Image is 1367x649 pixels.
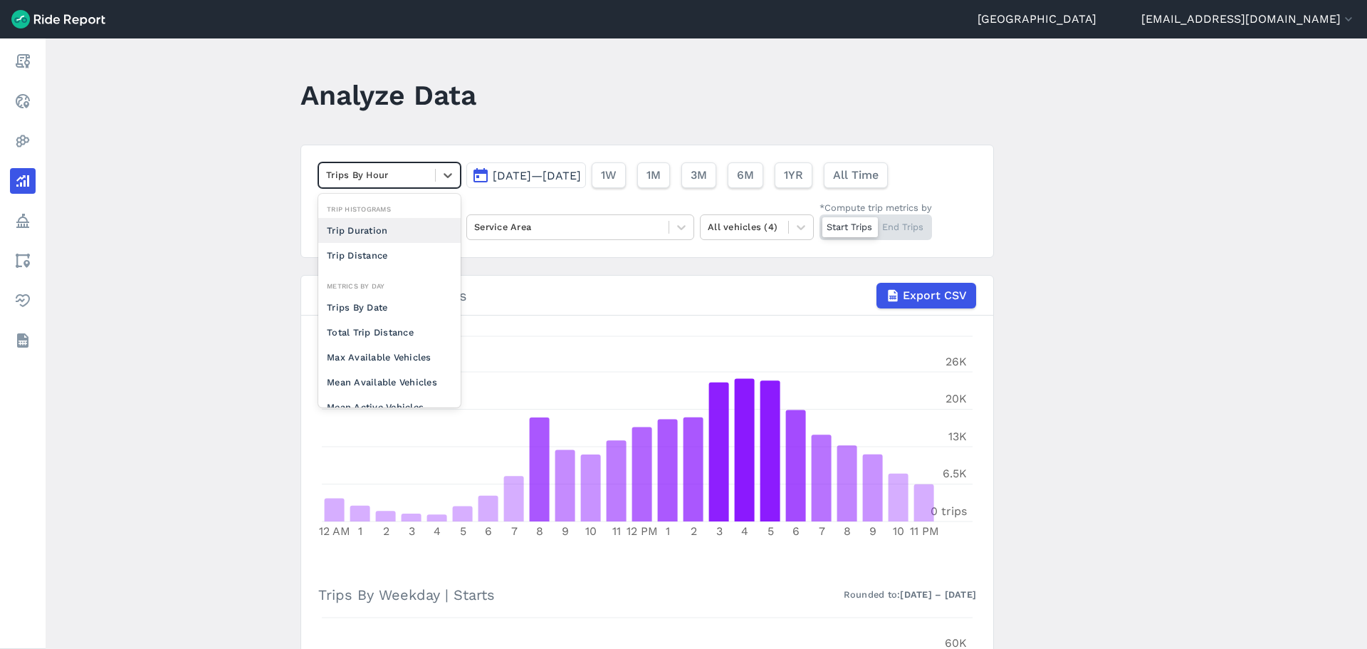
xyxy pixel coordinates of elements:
[318,395,461,420] div: Mean Active Vehicles
[318,283,976,308] div: Trips By Hour | Starts
[383,524,389,538] tspan: 2
[824,162,888,188] button: All Time
[716,524,723,538] tspan: 3
[10,168,36,194] a: Analyze
[612,524,621,538] tspan: 11
[409,524,415,538] tspan: 3
[460,524,466,538] tspan: 5
[819,201,932,214] div: *Compute trip metrics by
[318,243,461,268] div: Trip Distance
[948,430,967,443] tspan: 13K
[485,524,492,538] tspan: 6
[300,76,476,115] h1: Analyze Data
[666,524,670,538] tspan: 1
[10,288,36,313] a: Health
[318,218,461,243] div: Trip Duration
[536,524,543,538] tspan: 8
[775,162,812,188] button: 1YR
[10,88,36,114] a: Realtime
[833,167,879,184] span: All Time
[318,202,461,216] div: Trip Histograms
[691,524,697,538] tspan: 2
[318,295,461,320] div: Trips By Date
[876,283,976,308] button: Export CSV
[681,162,716,188] button: 3M
[737,167,754,184] span: 6M
[358,524,362,538] tspan: 1
[318,575,976,614] h3: Trips By Weekday | Starts
[10,328,36,353] a: Datasets
[728,162,763,188] button: 6M
[869,524,876,538] tspan: 9
[562,524,569,538] tspan: 9
[10,48,36,74] a: Report
[10,208,36,234] a: Policy
[931,504,967,518] tspan: 0 trips
[10,128,36,154] a: Heatmaps
[691,167,707,184] span: 3M
[819,524,825,538] tspan: 7
[903,287,967,304] span: Export CSV
[466,162,586,188] button: [DATE]—[DATE]
[318,279,461,293] div: Metrics By Day
[844,524,851,538] tspan: 8
[943,467,967,480] tspan: 6.5K
[978,11,1096,28] a: [GEOGRAPHIC_DATA]
[946,392,967,405] tspan: 20K
[592,162,626,188] button: 1W
[900,589,976,600] strong: [DATE] – [DATE]
[585,524,597,538] tspan: 10
[646,167,661,184] span: 1M
[493,169,581,182] span: [DATE]—[DATE]
[910,524,939,538] tspan: 11 PM
[511,524,518,538] tspan: 7
[318,370,461,395] div: Mean Available Vehicles
[1141,11,1356,28] button: [EMAIL_ADDRESS][DOMAIN_NAME]
[844,588,977,601] div: Rounded to:
[318,320,461,345] div: Total Trip Distance
[741,524,748,538] tspan: 4
[893,524,904,538] tspan: 10
[434,524,441,538] tspan: 4
[768,524,774,538] tspan: 5
[627,524,658,538] tspan: 12 PM
[792,524,800,538] tspan: 6
[10,248,36,274] a: Areas
[637,162,670,188] button: 1M
[946,355,967,368] tspan: 26K
[601,167,617,184] span: 1W
[11,10,105,28] img: Ride Report
[318,345,461,370] div: Max Available Vehicles
[319,524,350,538] tspan: 12 AM
[784,167,803,184] span: 1YR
